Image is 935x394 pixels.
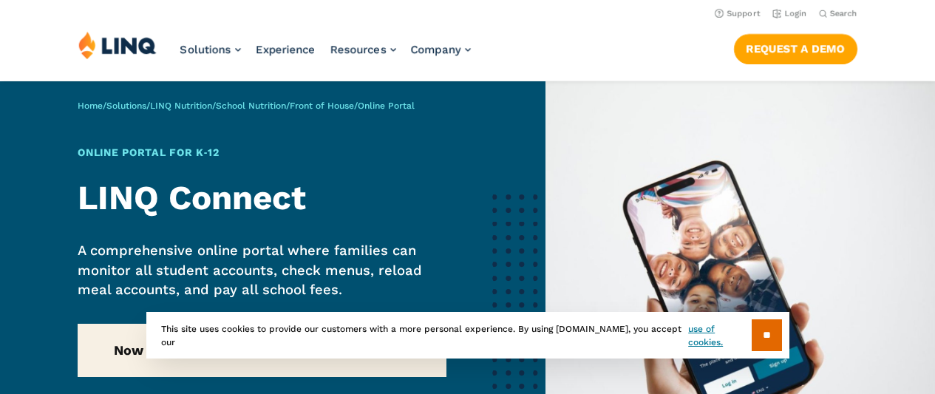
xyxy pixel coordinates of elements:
a: School Nutrition [216,101,286,111]
a: LINQ Nutrition [150,101,212,111]
span: Online Portal [358,101,415,111]
p: A comprehensive online portal where families can monitor all student accounts, check menus, reloa... [78,241,446,299]
nav: Button Navigation [734,31,857,64]
span: Resources [330,43,387,56]
a: Front of House [290,101,354,111]
a: Support [715,9,761,18]
a: Login [772,9,807,18]
a: Company [411,43,471,56]
button: Open Search Bar [819,8,857,19]
a: Solutions [106,101,146,111]
span: Search [830,9,857,18]
a: Experience [256,43,316,56]
h1: Online Portal for K‑12 [78,145,446,160]
div: This site uses cookies to provide our customers with a more personal experience. By using [DOMAIN... [146,312,789,359]
a: Home [78,101,103,111]
a: Request a Demo [734,34,857,64]
span: Company [411,43,461,56]
a: Solutions [180,43,241,56]
a: Resources [330,43,396,56]
a: use of cookies. [688,322,751,349]
span: Solutions [180,43,231,56]
img: LINQ | K‑12 Software [78,31,157,59]
span: / / / / / [78,101,415,111]
nav: Primary Navigation [180,31,471,80]
strong: LINQ Connect [78,178,306,217]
